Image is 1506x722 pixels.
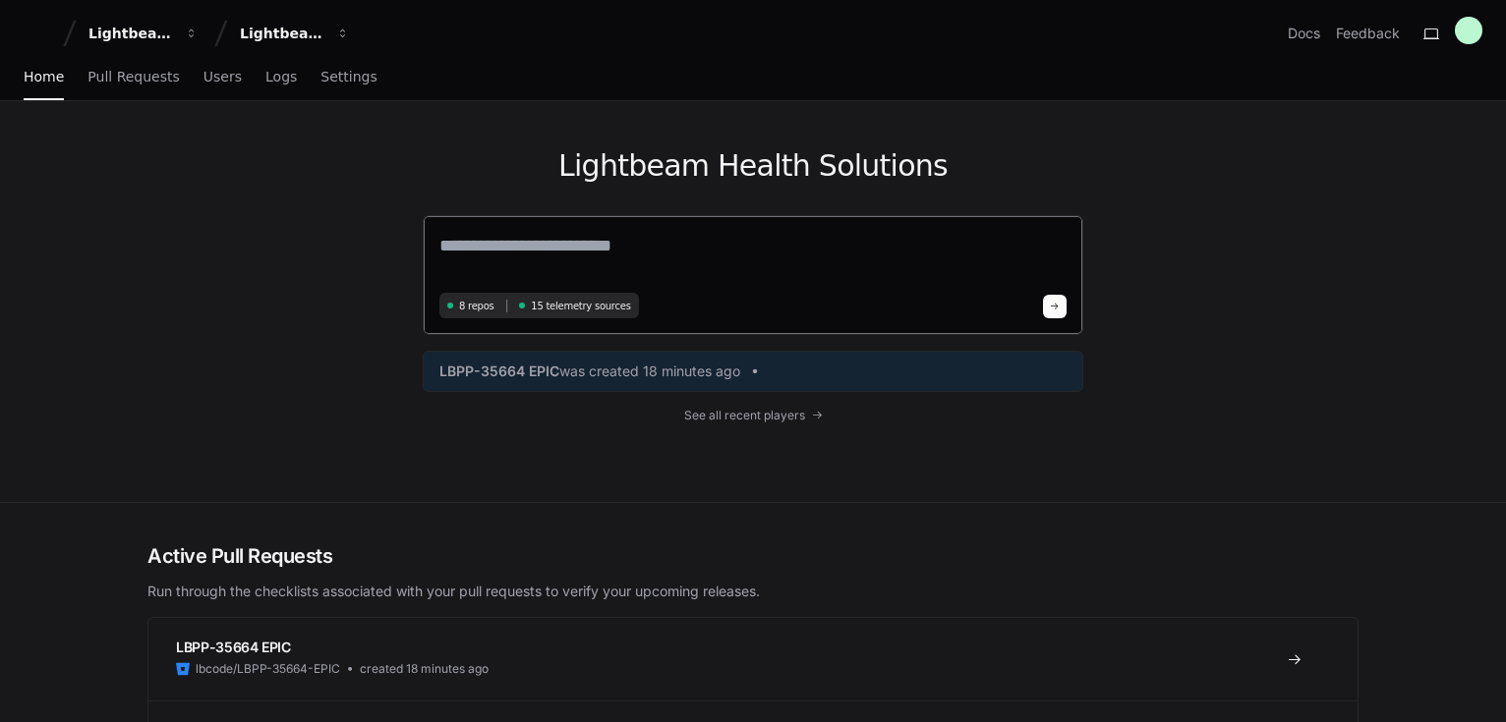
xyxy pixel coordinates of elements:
span: 15 telemetry sources [531,299,630,313]
a: Users [203,55,242,100]
p: Run through the checklists associated with your pull requests to verify your upcoming releases. [147,582,1359,601]
span: was created 18 minutes ago [559,361,740,381]
span: 8 repos [459,299,494,313]
div: Lightbeam Health Solutions [240,24,324,43]
a: Pull Requests [87,55,179,100]
a: LBPP-35664 EPIClbcode/LBPP-35664-EPICcreated 18 minutes ago [148,618,1358,700]
a: See all recent players [423,408,1083,423]
span: Home [24,71,64,83]
a: Logs [265,55,297,100]
span: Logs [265,71,297,83]
span: Settings [320,71,376,83]
button: Feedback [1336,24,1400,43]
a: Home [24,55,64,100]
button: Lightbeam Health [81,16,206,51]
span: See all recent players [684,408,805,423]
a: Settings [320,55,376,100]
a: LBPP-35664 EPICwas created 18 minutes ago [439,361,1067,381]
span: LBPP-35664 EPIC [439,361,559,381]
span: lbcode/LBPP-35664-EPIC [196,661,340,677]
a: Docs [1288,24,1320,43]
h2: Active Pull Requests [147,542,1359,570]
span: created 18 minutes ago [360,661,489,677]
button: Lightbeam Health Solutions [232,16,358,51]
span: Users [203,71,242,83]
span: LBPP-35664 EPIC [176,639,291,655]
h1: Lightbeam Health Solutions [423,148,1083,184]
div: Lightbeam Health [88,24,173,43]
span: Pull Requests [87,71,179,83]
